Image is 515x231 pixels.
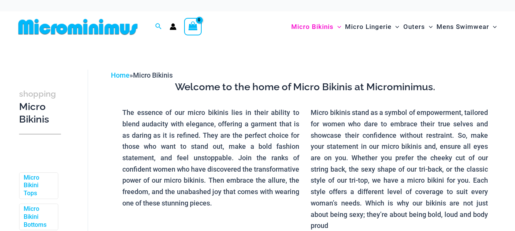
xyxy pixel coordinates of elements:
img: MM SHOP LOGO FLAT [15,18,141,35]
span: Menu Toggle [489,17,497,37]
span: Micro Bikinis [133,71,173,79]
nav: Site Navigation [288,14,500,40]
h3: Welcome to the home of Micro Bikinis at Microminimus. [117,81,494,94]
span: shopping [19,89,56,99]
h3: Micro Bikinis [19,87,61,126]
a: OutersMenu ToggleMenu Toggle [401,15,435,38]
span: Outers [403,17,425,37]
span: Menu Toggle [391,17,399,37]
a: Micro Bikini Bottoms [24,205,52,229]
span: Micro Lingerie [345,17,391,37]
a: Micro LingerieMenu ToggleMenu Toggle [343,15,401,38]
span: Mens Swimwear [436,17,489,37]
a: View Shopping Cart, empty [184,18,202,35]
a: Mens SwimwearMenu ToggleMenu Toggle [435,15,499,38]
span: Micro Bikinis [291,17,334,37]
span: » [111,71,173,79]
p: The essence of our micro bikinis lies in their ability to blend audacity with elegance, offering ... [122,107,300,209]
span: Menu Toggle [334,17,341,37]
a: Micro BikinisMenu ToggleMenu Toggle [289,15,343,38]
a: Home [111,71,130,79]
span: Menu Toggle [425,17,433,37]
a: Search icon link [155,22,162,32]
a: Micro Bikini Tops [24,174,52,198]
a: Account icon link [170,23,176,30]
